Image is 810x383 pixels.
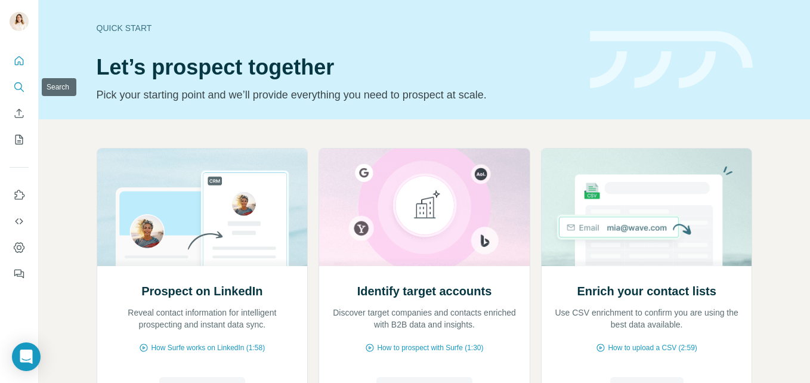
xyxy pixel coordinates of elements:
[10,129,29,150] button: My lists
[10,76,29,98] button: Search
[10,50,29,72] button: Quick start
[151,342,265,353] span: How Surfe works on LinkedIn (1:58)
[97,87,576,103] p: Pick your starting point and we’ll provide everything you need to prospect at scale.
[331,307,518,331] p: Discover target companies and contacts enriched with B2B data and insights.
[10,184,29,206] button: Use Surfe on LinkedIn
[608,342,697,353] span: How to upload a CSV (2:59)
[554,307,740,331] p: Use CSV enrichment to confirm you are using the best data available.
[10,12,29,31] img: Avatar
[590,31,753,89] img: banner
[97,22,576,34] div: Quick start
[10,103,29,124] button: Enrich CSV
[97,149,308,266] img: Prospect on LinkedIn
[97,55,576,79] h1: Let’s prospect together
[10,237,29,258] button: Dashboard
[377,342,483,353] span: How to prospect with Surfe (1:30)
[357,283,492,299] h2: Identify target accounts
[319,149,530,266] img: Identify target accounts
[10,211,29,232] button: Use Surfe API
[577,283,716,299] h2: Enrich your contact lists
[141,283,262,299] h2: Prospect on LinkedIn
[12,342,41,371] div: Open Intercom Messenger
[109,307,296,331] p: Reveal contact information for intelligent prospecting and instant data sync.
[541,149,753,266] img: Enrich your contact lists
[10,263,29,285] button: Feedback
